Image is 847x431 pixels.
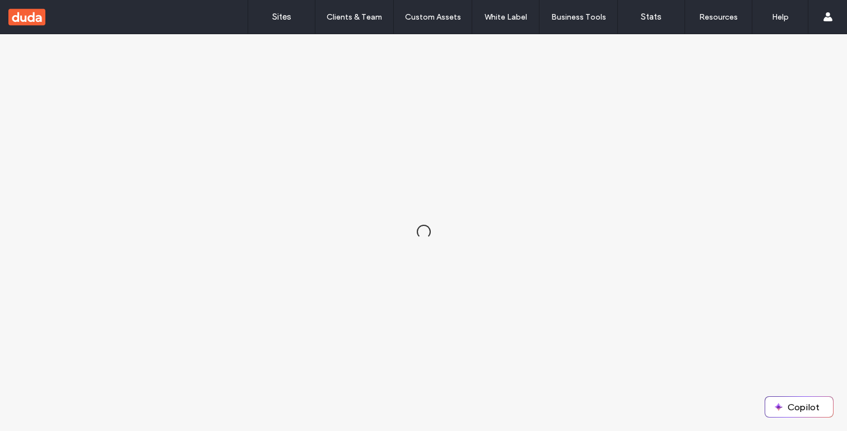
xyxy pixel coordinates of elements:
[765,397,833,417] button: Copilot
[485,12,527,22] label: White Label
[272,12,291,22] label: Sites
[772,12,789,22] label: Help
[699,12,738,22] label: Resources
[327,12,382,22] label: Clients & Team
[405,12,461,22] label: Custom Assets
[551,12,606,22] label: Business Tools
[641,12,662,22] label: Stats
